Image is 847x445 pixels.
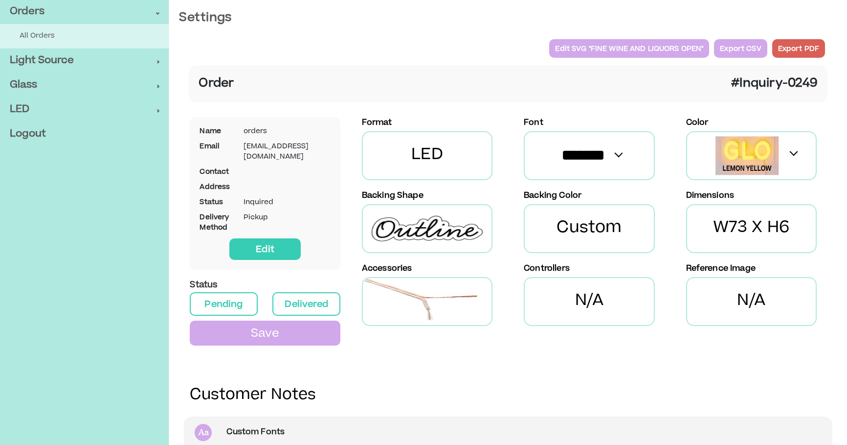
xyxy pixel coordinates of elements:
[363,278,491,325] img: CableImage
[770,37,827,60] a: Export PDF
[363,205,491,252] img: BackingImage
[200,167,231,178] p: Contact
[714,39,767,58] button: Export CSV
[10,127,159,141] span: Logout
[411,144,443,167] p: LED
[720,42,761,55] p: Export CSV
[362,190,423,202] p: Backing Shape
[686,117,709,129] p: Color
[200,183,231,193] p: Address
[10,78,156,93] span: Glass
[524,117,543,129] p: Font
[778,42,819,55] p: Export PDF
[244,213,319,223] p: pickup
[179,9,837,27] p: Settings
[200,198,231,208] p: Status
[279,296,333,312] p: Delivered
[200,127,231,137] p: Name
[190,321,340,346] button: Save
[524,190,581,202] p: Backing Color
[555,42,703,55] p: Edit SVG " FINE WINE AND LIQUORS OPEN "
[244,127,319,137] p: orders
[197,296,250,312] p: Pending
[557,217,622,240] p: Custom
[362,117,392,129] p: Format
[10,4,156,19] span: Orders
[549,39,709,58] button: Edit SVG "FINE WINE AND LIQUORS OPEN"
[190,292,257,316] button: Pending
[200,213,231,234] p: Delivery Method
[20,31,159,42] span: All Orders
[362,263,412,275] p: Accessories
[244,198,319,208] p: Inquired
[184,385,832,407] p: Customer Notes
[235,241,295,257] p: Edit
[575,290,603,313] p: N/A
[686,263,756,275] p: Reference Image
[229,238,301,260] button: Edit
[715,136,779,175] img: Img Image https://glo-studio-resources.s3.amazonaws.com/01fdf4f0-bdf9-4e06-bd43-6f5267ae4a60-LED%...
[772,39,825,58] button: Export PDF
[686,190,735,202] p: Dimensions
[10,53,156,68] span: Light Source
[731,75,818,93] p: # Inquiry-0249
[713,217,789,240] p: W73 X H6
[196,324,334,343] p: Save
[10,102,156,117] span: LED
[737,290,765,313] p: N/A
[200,142,231,152] p: Email
[190,280,340,292] p: Status
[244,142,319,163] p: [EMAIL_ADDRESS][DOMAIN_NAME]
[272,292,340,316] button: Delivered
[199,75,234,93] p: Order
[524,263,570,275] p: Controllers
